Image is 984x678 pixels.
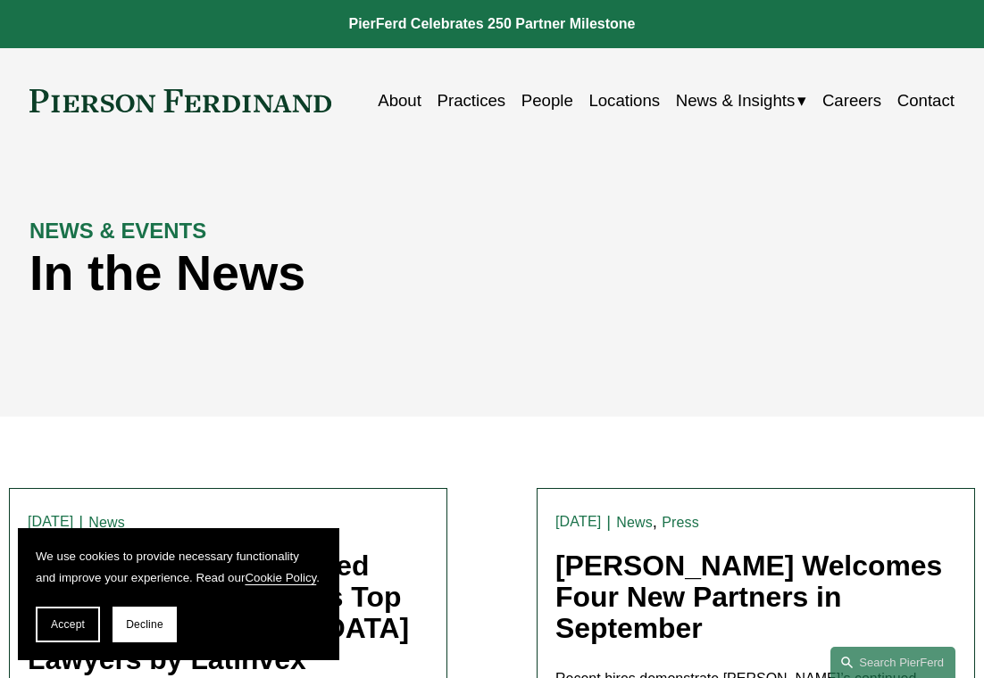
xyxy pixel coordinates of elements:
a: News [88,515,125,530]
h1: In the News [29,245,723,302]
button: Accept [36,607,100,642]
p: We use cookies to provide necessary functionality and improve your experience. Read our . [36,546,321,589]
button: Decline [113,607,177,642]
time: [DATE] [28,515,73,529]
span: , [653,512,657,531]
a: Cookie Policy [245,571,316,584]
span: Decline [126,618,163,631]
strong: NEWS & EVENTS [29,219,206,243]
a: Practices [438,84,506,117]
a: News [616,515,653,530]
a: Search this site [830,647,955,678]
a: People [521,84,573,117]
time: [DATE] [555,515,601,529]
a: Locations [588,84,660,117]
span: News & Insights [676,86,796,116]
section: Cookie banner [18,528,339,660]
a: [PERSON_NAME] Named Among Latin America’s Top 100 [DEMOGRAPHIC_DATA] Lawyers by Latinvex [28,550,409,675]
a: [PERSON_NAME] Welcomes Four New Partners in September [555,550,942,644]
span: Accept [51,618,85,631]
a: Careers [822,84,881,117]
a: folder dropdown [676,84,807,117]
a: Contact [897,84,955,117]
a: About [378,84,421,117]
a: Press [662,515,699,530]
